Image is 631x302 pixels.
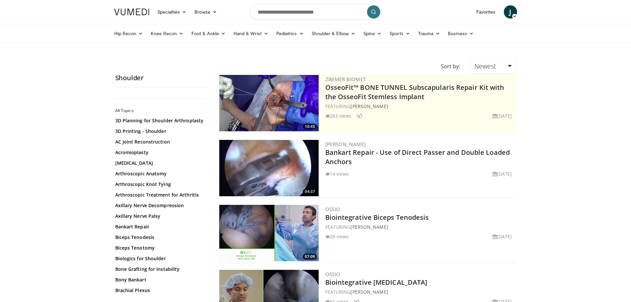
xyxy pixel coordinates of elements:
span: 07:09 [303,254,317,260]
a: OSSIO [325,271,341,277]
a: 10:45 [219,75,319,131]
a: Browse [190,5,221,19]
a: Zimmer Biomet [325,76,366,83]
a: Biceps Tenodesis [115,234,205,241]
a: 3D Planning for Shoulder Arthroplasty [115,117,205,124]
a: Hand & Wrist [230,27,272,40]
a: Biointegrative Biceps Tenodesis [325,213,429,222]
a: Favorites [472,5,500,19]
a: 07:09 [219,205,319,261]
li: [DATE] [493,233,512,240]
li: 26 views [325,233,349,240]
a: Bony Bankart [115,276,205,283]
a: Axillary Nerve Palsy [115,213,205,219]
a: Biceps Tenotomy [115,245,205,251]
a: J [504,5,517,19]
a: Newest [470,59,516,74]
a: Trauma [414,27,444,40]
a: [PERSON_NAME] [325,141,366,148]
a: [MEDICAL_DATA] [115,160,205,166]
h2: Shoulder [115,74,208,82]
a: 3D Printing - Shoulder [115,128,205,135]
img: f54b0be7-13b6-4977-9a5b-cecc55ea2090.300x170_q85_crop-smart_upscale.jpg [219,205,319,261]
a: OsseoFit™ BONE TUNNEL Subscapularis Repair Kit with the OsseoFit Stemless Implant [325,83,504,101]
a: [PERSON_NAME] [350,103,388,109]
a: [PERSON_NAME] [350,224,388,230]
a: Business [444,27,478,40]
a: Arthroscopic Anatomy [115,170,205,177]
a: Foot & Ankle [187,27,230,40]
li: 1 [356,112,362,119]
a: Pediatrics [272,27,308,40]
span: 04:37 [303,189,317,195]
a: Hip Recon [110,27,147,40]
a: Bankart Repair [115,223,205,230]
li: [DATE] [493,170,512,177]
li: 263 views [325,112,352,119]
a: Biologics for Shoulder [115,255,205,262]
a: Biointegrative [MEDICAL_DATA] [325,278,428,287]
a: Arthroscopic Treatment for Arthritis [115,192,205,198]
a: Specialties [153,5,191,19]
a: [PERSON_NAME] [350,289,388,295]
img: cd449402-123d-47f7-b112-52d159f17939.300x170_q85_crop-smart_upscale.jpg [219,140,319,196]
div: FEATURING [325,223,515,230]
li: [DATE] [493,112,512,119]
a: Brachial Plexus [115,287,205,294]
div: FEATURING [325,288,515,295]
img: 2f1af013-60dc-4d4f-a945-c3496bd90c6e.300x170_q85_crop-smart_upscale.jpg [219,75,319,131]
img: VuMedi Logo [114,9,149,15]
a: Acromioplasty [115,149,205,156]
input: Search topics, interventions [249,4,382,20]
a: Axillary Nerve Decompression [115,202,205,209]
a: Spine [359,27,386,40]
a: OSSIO [325,206,341,212]
a: Sports [386,27,414,40]
a: Bone Grafting for Instability [115,266,205,272]
a: Knee Recon [147,27,187,40]
a: 04:37 [219,140,319,196]
div: Sort by: [436,59,465,74]
a: Shoulder & Elbow [308,27,359,40]
a: Bankart Repair - Use of Direct Passer and Double Loaded Anchors [325,148,510,166]
span: Newest [474,62,496,71]
a: AC Joint Reconstruction [115,139,205,145]
a: Arthroscopic Knot Tying [115,181,205,188]
span: 10:45 [303,124,317,130]
h2: All Topics: [115,108,206,113]
li: 14 views [325,170,349,177]
div: FEATURING [325,103,515,110]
